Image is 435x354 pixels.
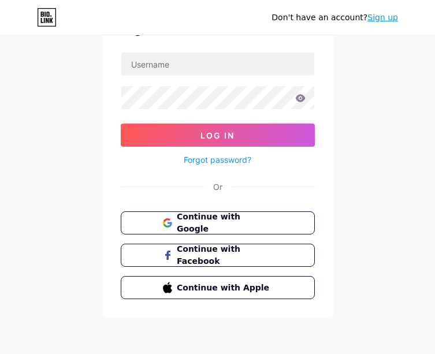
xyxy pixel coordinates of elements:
button: Continue with Apple [121,276,315,299]
span: Log In [200,131,235,140]
input: Username [121,53,314,76]
div: Or [213,181,222,193]
span: Continue with Facebook [177,243,272,267]
a: Sign up [367,13,398,22]
button: Continue with Facebook [121,244,315,267]
span: Continue with Google [177,211,272,235]
span: Continue with Apple [177,282,272,294]
div: Don't have an account? [272,12,398,24]
button: Continue with Google [121,211,315,234]
a: Forgot password? [184,154,251,166]
button: Log In [121,124,315,147]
